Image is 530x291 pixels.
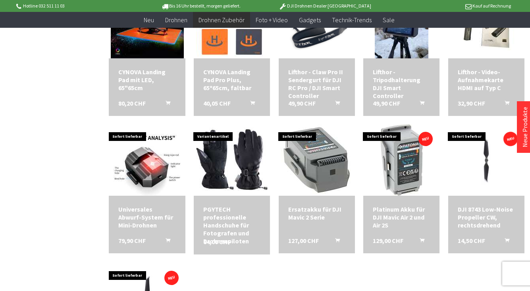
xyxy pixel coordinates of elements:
a: Ersatzakku für DJI Mavic 2 Serie 127,00 CHF In den Warenkorb [288,205,345,221]
button: In den Warenkorb [326,99,345,110]
a: CYNOVA Landing Pad mit LED, 65"65cm 80,20 CHF In den Warenkorb [118,68,175,92]
div: Universales Abwurf-System für Mini-Drohnen [118,205,175,229]
div: DJI 8743 Low-Noise Propeller CW, rechtsdrehend [458,205,515,229]
span: 64,00 CHF [203,238,231,246]
button: In den Warenkorb [156,237,175,247]
span: 80,20 CHF [118,99,146,107]
p: Hotline 032 511 11 03 [15,1,139,11]
span: Sale [383,16,395,24]
button: In den Warenkorb [410,99,429,110]
img: PGYTECH professionelle Handschuhe für Fotografen und Drohnenpiloten [196,124,268,196]
img: Ersatzakku für DJI Mavic 2 Serie [281,124,353,196]
span: Drohnen [165,16,187,24]
button: In den Warenkorb [495,99,514,110]
span: Neu [144,16,154,24]
span: 49,90 CHF [288,99,316,107]
button: In den Warenkorb [241,99,260,110]
div: Lifthor - Video-Aufnahmekarte HDMI auf Typ C [458,68,515,92]
a: Lifthor - Claw Pro II Sendergurt für DJI RC Pro / DJI Smart Controller 49,90 CHF In den Warenkorb [288,68,345,100]
img: DJI 8743 Low-Noise Propeller CW, rechtsdrehend [448,131,524,189]
a: Drohnen [160,12,193,28]
span: Foto + Video [256,16,288,24]
a: Lifthor - Tripodhalterung DJI Smart Controller 49,90 CHF In den Warenkorb [373,68,430,100]
span: 14,50 CHF [458,237,485,245]
span: Technik-Trends [332,16,372,24]
a: Lifthor - Video-Aufnahmekarte HDMI auf Typ C 32,90 CHF In den Warenkorb [458,68,515,92]
a: Technik-Trends [326,12,377,28]
a: Neu [138,12,160,28]
div: Ersatzakku für DJI Mavic 2 Serie [288,205,345,221]
span: 79,90 CHF [118,237,146,245]
button: In den Warenkorb [156,99,175,110]
button: In den Warenkorb [410,237,429,247]
a: DJI 8743 Low-Noise Propeller CW, rechtsdrehend 14,50 CHF In den Warenkorb [458,205,515,229]
p: Bis 16 Uhr bestellt, morgen geliefert. [139,1,263,11]
span: 127,00 CHF [288,237,319,245]
a: Drohnen Zubehör [193,12,250,28]
p: Kauf auf Rechnung [387,1,511,11]
a: PGYTECH professionelle Handschuhe für Fotografen und Drohnenpiloten 64,00 CHF [203,205,260,245]
div: PGYTECH professionelle Handschuhe für Fotografen und Drohnenpiloten [203,205,260,245]
button: In den Warenkorb [326,237,345,247]
span: 32,90 CHF [458,99,485,107]
a: Platinum Akku für DJI Mavic Air 2 und Air 2S 129,00 CHF In den Warenkorb [373,205,430,229]
a: Neue Produkte [521,107,529,147]
a: Universales Abwurf-System für Mini-Drohnen 79,90 CHF In den Warenkorb [118,205,175,229]
div: Platinum Akku für DJI Mavic Air 2 und Air 2S [373,205,430,229]
div: Lifthor - Claw Pro II Sendergurt für DJI RC Pro / DJI Smart Controller [288,68,345,100]
div: Lifthor - Tripodhalterung DJI Smart Controller [373,68,430,100]
img: Platinum Akku für DJI Mavic Air 2 und Air 2S [380,124,423,196]
div: CYNOVA Landing Pad Pro Plus, 65*65cm, faltbar [203,68,260,92]
a: Sale [377,12,400,28]
span: Drohnen Zubehör [199,16,245,24]
a: CYNOVA Landing Pad Pro Plus, 65*65cm, faltbar 40,05 CHF In den Warenkorb [203,68,260,92]
span: 129,00 CHF [373,237,403,245]
button: In den Warenkorb [495,237,514,247]
div: CYNOVA Landing Pad mit LED, 65"65cm [118,68,175,92]
a: Foto + Video [250,12,293,28]
p: DJI Drohnen Dealer [GEOGRAPHIC_DATA] [263,1,387,11]
span: 49,90 CHF [373,99,400,107]
img: Universales Abwurf-System für Mini-Drohnen [113,124,181,196]
span: Gadgets [299,16,321,24]
span: 40,05 CHF [203,99,231,107]
a: Gadgets [293,12,326,28]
